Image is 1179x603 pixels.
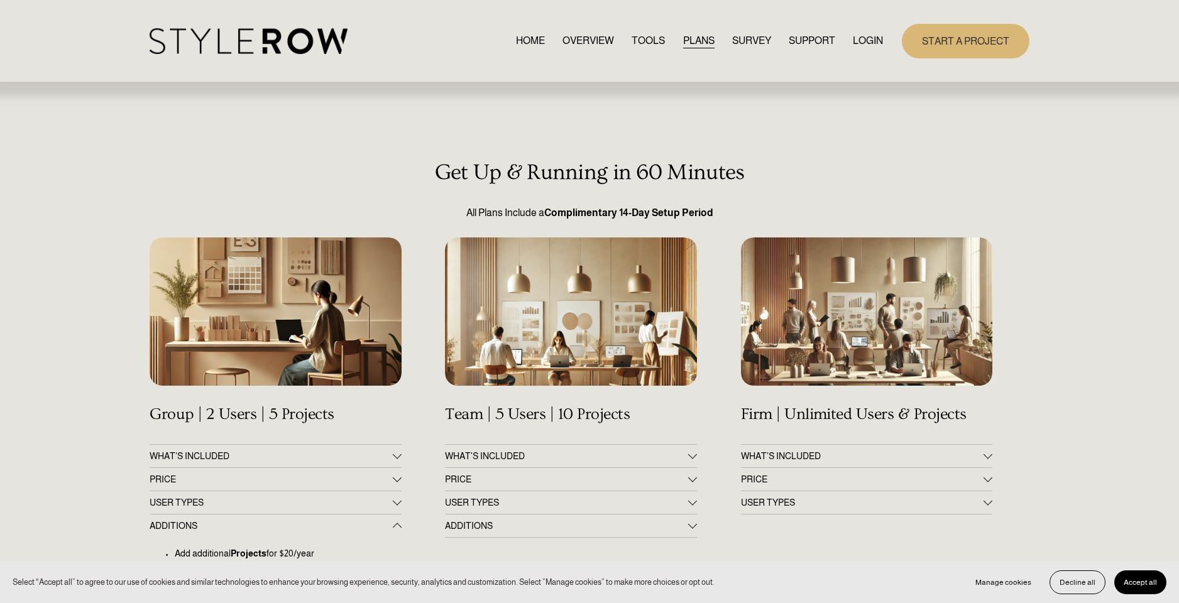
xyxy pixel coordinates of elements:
a: SURVEY [732,33,771,50]
button: USER TYPES [150,491,401,514]
span: Accept all [1124,578,1157,587]
span: WHAT'S INCLUDED [150,451,392,461]
button: WHAT'S INCLUDED [150,445,401,467]
span: SUPPORT [789,33,835,48]
button: Accept all [1114,570,1166,594]
a: OVERVIEW [562,33,614,50]
button: WHAT’S INCLUDED [741,445,992,467]
strong: Complimentary 14-Day Setup Period [544,207,713,218]
button: Manage cookies [966,570,1041,594]
button: USER TYPES [445,491,696,514]
img: StyleRow [150,28,348,54]
button: Decline all [1050,570,1105,594]
span: WHAT'S INCLUDED [445,451,688,461]
span: ADDITIONS [445,521,688,531]
div: ADDITIONS [150,537,401,603]
span: PRICE [445,474,688,484]
span: PRICE [741,474,984,484]
span: ADDITIONS [150,521,392,531]
h4: Group | 2 Users | 5 Projects [150,405,401,424]
button: PRICE [150,468,401,491]
button: PRICE [445,468,696,491]
span: PRICE [150,474,392,484]
a: START A PROJECT [902,24,1029,58]
button: PRICE [741,468,992,491]
button: ADDITIONS [150,514,401,537]
p: Select “Accept all” to agree to our use of cookies and similar technologies to enhance your brows... [13,576,715,588]
a: LOGIN [853,33,883,50]
a: PLANS [683,33,715,50]
a: HOME [516,33,545,50]
span: USER TYPES [445,497,688,508]
h4: Firm | Unlimited Users & Projects [741,405,992,424]
span: USER TYPES [150,497,392,508]
button: WHAT'S INCLUDED [445,445,696,467]
h4: Team | 5 Users | 10 Projects [445,405,696,424]
span: USER TYPES [741,497,984,508]
button: ADDITIONS [445,514,696,537]
a: TOOLS [632,33,665,50]
a: folder dropdown [789,33,835,50]
button: USER TYPES [741,491,992,514]
p: Add additional for $20/year [175,547,401,561]
span: Manage cookies [975,578,1031,587]
p: All Plans Include a [150,205,1029,220]
span: WHAT’S INCLUDED [741,451,984,461]
strong: Projects [231,548,266,558]
span: Decline all [1060,578,1095,587]
h3: Get Up & Running in 60 Minutes [150,160,1029,185]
